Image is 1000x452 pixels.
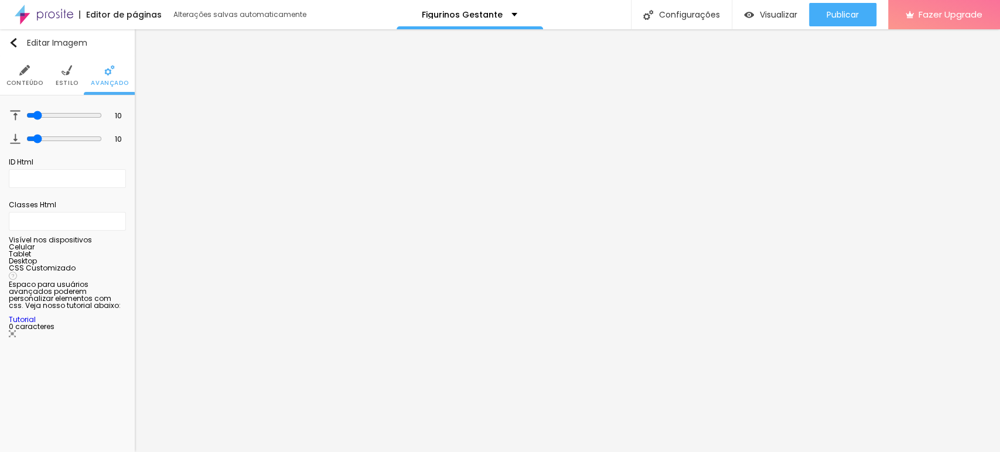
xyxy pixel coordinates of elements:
div: Classes Html [9,200,126,210]
span: Desktop [9,256,37,266]
span: Estilo [56,80,79,86]
iframe: Editor [135,29,1000,452]
span: Celular [9,242,35,252]
div: Visível nos dispositivos [9,237,126,244]
div: 0 caracteres [9,323,126,338]
img: Icone [10,110,21,121]
div: CSS Customizado [9,265,126,272]
div: Alterações salvas automaticamente [173,11,308,18]
img: Icone [104,65,115,76]
div: Editor de páginas [79,11,162,19]
span: Tablet [9,249,31,259]
span: Conteúdo [6,80,43,86]
img: Icone [643,10,653,20]
a: Tutorial [9,314,36,324]
div: Editar Imagem [9,38,87,47]
img: Icone [10,133,21,144]
button: Visualizar [732,3,809,26]
img: Icone [19,65,30,76]
img: view-1.svg [744,10,754,20]
p: Figurinos Gestante [422,11,503,19]
div: Espaco para usuários avançados poderem personalizar elementos com css. Veja nosso tutorial abaixo: [9,281,126,323]
span: Avançado [91,80,128,86]
button: Publicar [809,3,876,26]
img: Icone [9,272,17,280]
img: Icone [9,330,16,337]
span: Fazer Upgrade [919,9,982,19]
img: Icone [9,38,18,47]
span: Publicar [827,10,859,19]
div: ID Html [9,157,126,167]
img: Icone [62,65,72,76]
span: Visualizar [760,10,797,19]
